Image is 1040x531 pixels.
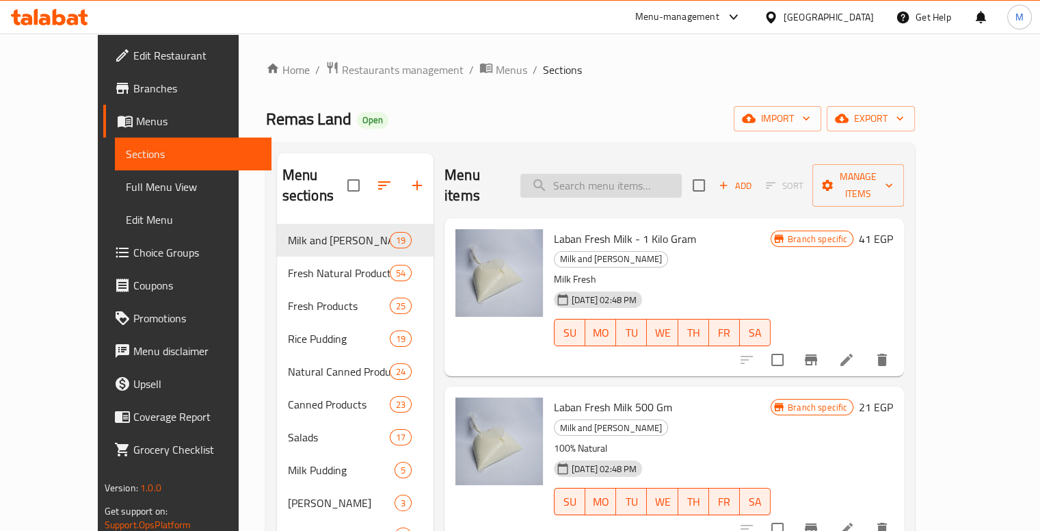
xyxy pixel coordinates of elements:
[709,488,740,515] button: FR
[277,289,434,322] div: Fresh Products25
[390,234,411,247] span: 19
[103,105,271,138] a: Menus
[133,80,261,96] span: Branches
[133,244,261,261] span: Choice Groups
[554,419,668,436] div: Milk and Rayeb
[740,319,771,346] button: SA
[288,462,395,478] span: Milk Pudding
[560,492,580,512] span: SU
[652,323,672,343] span: WE
[103,400,271,433] a: Coverage Report
[455,229,543,317] img: Laban Fresh Milk - 1 Kilo Gram
[282,165,347,206] h2: Menu sections
[288,363,390,380] span: Natural Canned Products
[390,431,411,444] span: 17
[277,421,434,454] div: Salads17
[103,433,271,466] a: Grocery Checklist
[678,319,709,346] button: TH
[390,365,411,378] span: 24
[288,232,390,248] div: Milk and Rayeb
[838,110,904,127] span: export
[266,103,351,134] span: Remas Land
[533,62,537,78] li: /
[444,165,504,206] h2: Menu items
[395,497,411,510] span: 3
[395,462,412,478] div: items
[105,502,168,520] span: Get support on:
[288,232,390,248] span: Milk and [PERSON_NAME]
[812,164,904,207] button: Manage items
[277,388,434,421] div: Canned Products23
[734,106,821,131] button: import
[684,492,704,512] span: TH
[647,319,678,346] button: WE
[288,298,390,314] span: Fresh Products
[795,344,827,376] button: Branch-specific-item
[616,319,647,346] button: TU
[390,267,411,280] span: 54
[105,479,138,497] span: Version:
[635,9,719,25] div: Menu-management
[859,229,893,248] h6: 41 EGP
[554,397,672,417] span: Laban Fresh Milk 500 Gm
[103,39,271,72] a: Edit Restaurant
[479,61,527,79] a: Menus
[585,319,616,346] button: MO
[455,398,543,485] img: Laban Fresh Milk 500 Gm
[763,346,792,374] span: Select to update
[554,440,771,457] p: 100% Natural
[390,300,411,313] span: 25
[496,62,527,78] span: Menus
[591,323,611,343] span: MO
[566,294,642,307] span: [DATE] 02:48 PM
[103,335,271,367] a: Menu disclaimer
[103,302,271,335] a: Promotions
[520,174,682,198] input: search
[288,495,395,511] div: Remas Nawawy
[560,323,580,343] span: SU
[401,169,434,202] button: Add section
[745,323,765,343] span: SA
[782,401,853,414] span: Branch specific
[554,488,585,515] button: SU
[277,257,434,289] div: Fresh Natural Products54
[126,146,261,162] span: Sections
[866,344,898,376] button: delete
[126,179,261,195] span: Full Menu View
[103,269,271,302] a: Coupons
[827,106,915,131] button: export
[678,488,709,515] button: TH
[390,331,412,347] div: items
[288,331,390,347] span: Rice Pudding
[554,319,585,346] button: SU
[395,464,411,477] span: 5
[622,323,641,343] span: TU
[684,171,713,200] span: Select section
[740,488,771,515] button: SA
[288,396,390,413] div: Canned Products
[357,114,388,126] span: Open
[745,492,765,512] span: SA
[103,72,271,105] a: Branches
[325,61,464,79] a: Restaurants management
[566,463,642,476] span: [DATE] 02:48 PM
[368,169,401,202] span: Sort sections
[555,251,667,267] span: Milk and [PERSON_NAME]
[390,398,411,411] span: 23
[757,175,812,196] span: Select section first
[1015,10,1024,25] span: M
[140,479,161,497] span: 1.0.0
[126,211,261,228] span: Edit Menu
[622,492,641,512] span: TU
[315,62,320,78] li: /
[133,47,261,64] span: Edit Restaurant
[103,367,271,400] a: Upsell
[390,363,412,380] div: items
[277,487,434,519] div: [PERSON_NAME]3
[717,178,754,194] span: Add
[713,175,757,196] button: Add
